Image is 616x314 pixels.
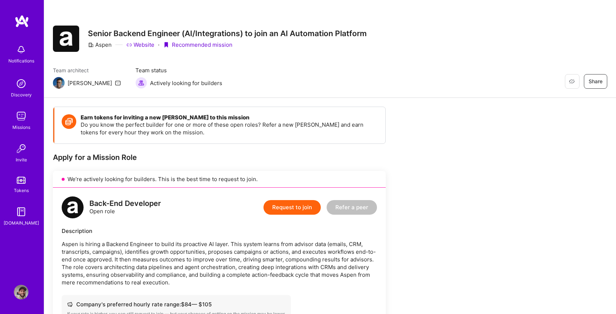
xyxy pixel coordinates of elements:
[158,41,159,49] div: ·
[88,41,112,49] div: Aspen
[8,57,34,65] div: Notifications
[569,78,575,84] i: icon EyeClosed
[135,77,147,89] img: Actively looking for builders
[4,219,39,227] div: [DOMAIN_NAME]
[16,156,27,164] div: Invite
[14,76,28,91] img: discovery
[67,302,73,307] i: icon Cash
[89,200,161,207] div: Back-End Developer
[14,187,29,194] div: Tokens
[150,79,222,87] span: Actively looking for builders
[14,109,28,123] img: teamwork
[12,285,30,299] a: User Avatar
[17,177,26,184] img: tokens
[115,80,121,86] i: icon Mail
[88,29,367,38] h3: Senior Backend Engineer (AI/Integrations) to join an AI Automation Platform
[163,41,232,49] div: Recommended mission
[81,114,378,121] h4: Earn tokens for inviting a new [PERSON_NAME] to this mission
[12,123,30,131] div: Missions
[53,26,79,52] img: Company Logo
[62,196,84,218] img: logo
[68,79,112,87] div: [PERSON_NAME]
[589,78,602,85] span: Share
[14,141,28,156] img: Invite
[14,285,28,299] img: User Avatar
[327,200,377,215] button: Refer a peer
[126,41,154,49] a: Website
[88,42,94,48] i: icon CompanyGray
[15,15,29,28] img: logo
[14,204,28,219] img: guide book
[67,300,285,308] div: Company's preferred hourly rate range: $ 84 — $ 105
[81,121,378,136] p: Do you know the perfect builder for one or more of these open roles? Refer a new [PERSON_NAME] an...
[53,77,65,89] img: Team Architect
[62,227,377,235] div: Description
[584,74,607,89] button: Share
[53,153,386,162] div: Apply for a Mission Role
[53,171,386,188] div: We’re actively looking for builders. This is the best time to request to join.
[263,200,321,215] button: Request to join
[135,66,222,74] span: Team status
[11,91,32,99] div: Discovery
[163,42,169,48] i: icon PurpleRibbon
[89,200,161,215] div: Open role
[14,42,28,57] img: bell
[62,114,76,129] img: Token icon
[53,66,121,74] span: Team architect
[62,240,377,286] p: Aspen is hiring a Backend Engineer to build its proactive AI layer. This system learns from advis...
